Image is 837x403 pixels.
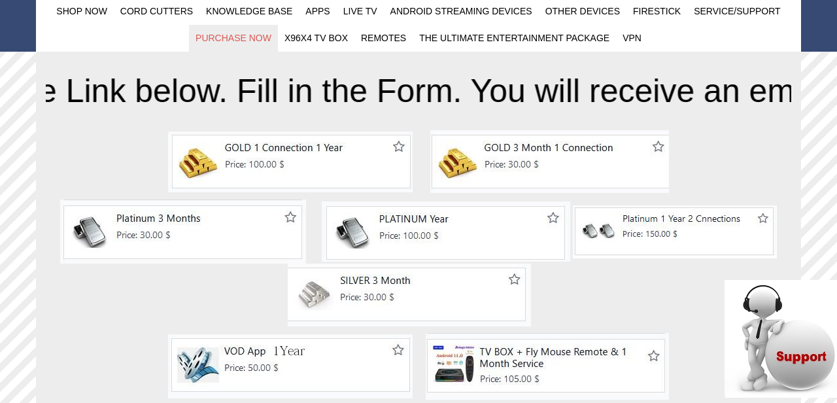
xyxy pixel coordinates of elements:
a: VPN [616,25,648,52]
span: 1 [5,5,10,16]
iframe: chat widget [719,275,837,403]
img: Links to https://pub36.bravenet.com/emailfwd/show.php?formid=4126&usernum=3040742970 [288,264,531,326]
a: Remotes [354,25,413,52]
span: Apps [305,6,330,16]
span: Android Streaming Devices [390,6,532,16]
img: Links to https://wftv.odoo.com/shop/platinum-1year-2-connections-38 [573,205,777,258]
span: Purchase Now [196,33,271,43]
span: X96X4 TV Box [284,33,348,43]
marquee: Click the appropriate Link below. Fill in the Form. You will receive an email shortly. Note pleas... [46,65,791,117]
span: Other Devices [545,6,620,16]
span: VPN [623,33,641,43]
span: Live TV [343,6,377,16]
span: FireStick [633,6,681,16]
img: Links to https://wftv.odoo.com/shop/gold-1-year-1-connection-only-37 [168,131,413,192]
img: Links to https://pub36.bravenet.com/emailfwd/show.php?formid=4169&usernum=3040742970 [168,334,413,398]
img: Links to https://pub36.bravenet.com/emailfwd/show.php?formid=4171&usernum=3040742970 [322,201,570,262]
a: Purchase Now [189,25,278,52]
span: Knowledge Base [206,6,292,16]
img: Links to https://pub36.bravenet.com/emailfwd/show.php?formid=4170&usernum=3040742970 [60,200,306,264]
span: Cord Cutters [120,6,193,16]
span: The Ultimate Entertainment Package [419,33,609,43]
img: Links to https://pub36.bravenet.com/emailfwd/show.php?formid=4172&usernum=3040742970 [426,333,669,400]
span: Service/Support [694,6,781,16]
img: Chat attention grabber [5,5,123,123]
span: Shop Now [56,6,107,16]
span: Remotes [361,33,406,43]
img: Links to https://pub36.bravenet.com/emailfwd/show.php?formid=4124&usernum=3040742970 [430,130,669,193]
a: X96X4 TV Box [278,25,354,52]
a: The Ultimate Entertainment Package [413,25,616,52]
